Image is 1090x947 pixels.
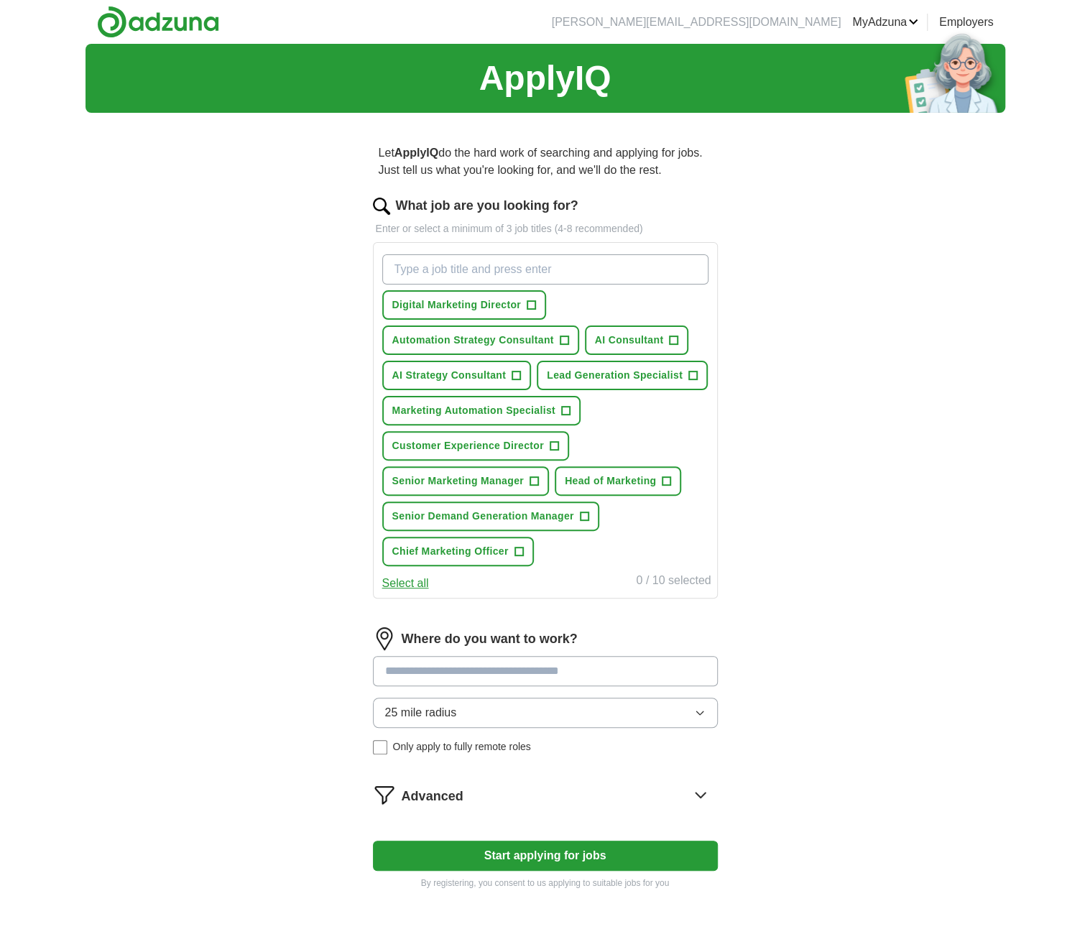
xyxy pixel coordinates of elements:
span: Automation Strategy Consultant [392,333,554,348]
strong: ApplyIQ [394,147,438,159]
button: AI Strategy Consultant [382,361,532,390]
p: Let do the hard work of searching and applying for jobs. Just tell us what you're looking for, an... [373,139,718,185]
img: search.png [373,198,390,215]
span: 25 mile radius [385,704,457,721]
span: Chief Marketing Officer [392,544,509,559]
img: filter [373,783,396,806]
span: Lead Generation Specialist [547,368,683,383]
span: Advanced [402,787,463,806]
span: Marketing Automation Specialist [392,403,555,418]
span: Digital Marketing Director [392,297,521,313]
button: Start applying for jobs [373,841,718,871]
span: Only apply to fully remote roles [393,739,531,754]
button: Chief Marketing Officer [382,537,534,566]
button: Select all [382,575,429,592]
button: Head of Marketing [555,466,681,496]
button: 25 mile radius [373,698,718,728]
p: By registering, you consent to us applying to suitable jobs for you [373,877,718,890]
p: Enter or select a minimum of 3 job titles (4-8 recommended) [373,221,718,236]
span: Senior Marketing Manager [392,473,524,489]
span: Customer Experience Director [392,438,544,453]
img: location.png [373,627,396,650]
div: 0 / 10 selected [636,572,711,592]
button: Customer Experience Director [382,431,569,461]
span: Head of Marketing [565,473,656,489]
input: Only apply to fully remote roles [373,740,387,754]
a: Employers [939,14,994,31]
button: Marketing Automation Specialist [382,396,581,425]
button: Senior Marketing Manager [382,466,549,496]
span: Senior Demand Generation Manager [392,509,574,524]
button: AI Consultant [585,325,689,355]
button: Automation Strategy Consultant [382,325,579,355]
input: Type a job title and press enter [382,254,708,285]
button: Digital Marketing Director [382,290,546,320]
li: [PERSON_NAME][EMAIL_ADDRESS][DOMAIN_NAME] [552,14,841,31]
h1: ApplyIQ [479,52,611,104]
label: What job are you looking for? [396,196,578,216]
a: MyAdzuna [852,14,918,31]
label: Where do you want to work? [402,629,578,649]
span: AI Strategy Consultant [392,368,507,383]
img: Adzuna logo [97,6,219,38]
span: AI Consultant [595,333,664,348]
button: Lead Generation Specialist [537,361,708,390]
button: Senior Demand Generation Manager [382,502,599,531]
